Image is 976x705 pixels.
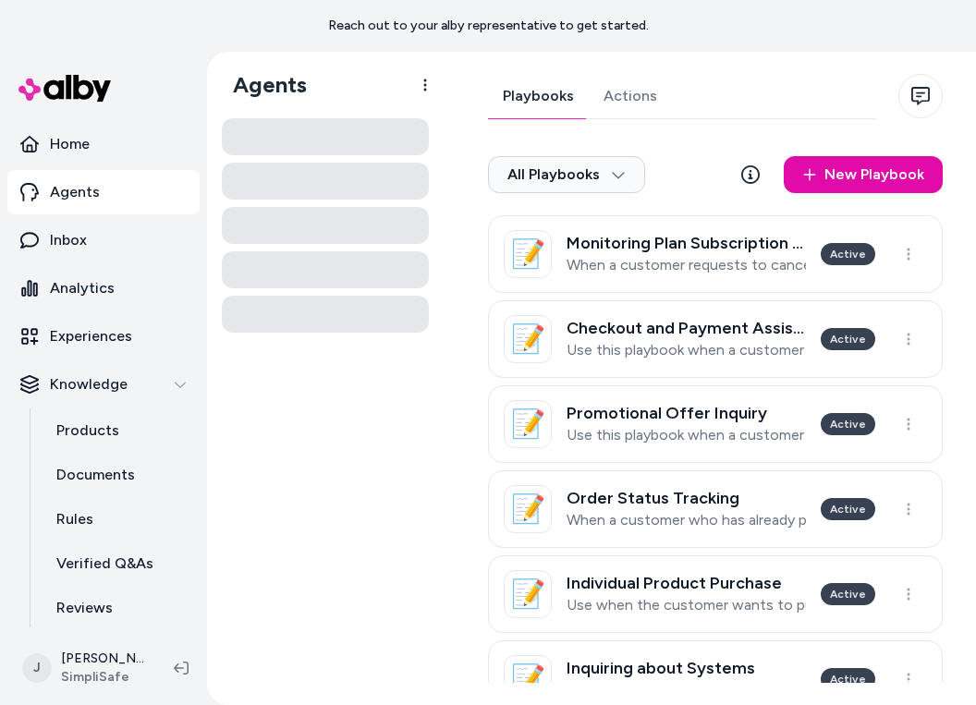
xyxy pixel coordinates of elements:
[504,315,552,363] div: 📝
[567,319,806,337] h3: Checkout and Payment Assistance
[507,165,626,184] span: All Playbooks
[50,325,132,347] p: Experiences
[567,659,806,677] h3: Inquiring about Systems
[7,362,200,407] button: Knowledge
[567,404,806,422] h3: Promotional Offer Inquiry
[18,75,111,102] img: alby Logo
[821,668,875,690] div: Active
[488,215,943,293] a: 📝Monitoring Plan Subscription ChangeWhen a customer requests to cancel, downgrade, upgrade, suspe...
[38,586,200,630] a: Reviews
[488,74,589,118] a: Playbooks
[50,133,90,155] p: Home
[567,574,806,592] h3: Individual Product Purchase
[38,408,200,453] a: Products
[11,638,159,698] button: J[PERSON_NAME]SimpliSafe
[56,553,153,575] p: Verified Q&As
[504,400,552,448] div: 📝
[218,71,307,99] h1: Agents
[56,419,119,442] p: Products
[567,234,806,252] h3: Monitoring Plan Subscription Change
[488,300,943,378] a: 📝Checkout and Payment AssistanceUse this playbook when a customer reports issues or errors during...
[488,156,645,193] button: All Playbooks
[7,170,200,214] a: Agents
[504,485,552,533] div: 📝
[567,341,806,359] p: Use this playbook when a customer reports issues or errors during the checkout process, such as p...
[567,426,806,444] p: Use this playbook when a customer wants to know how to get the best deal or promo available.
[488,555,943,633] a: 📝Individual Product PurchaseUse when the customer wants to purchase an individual product or sens...
[488,470,943,548] a: 📝Order Status TrackingWhen a customer who has already purchased a system wants to track or change...
[567,681,806,699] p: When the customer is interested in security, or inquiring about general security system topics.
[567,511,806,529] p: When a customer who has already purchased a system wants to track or change the status of their e...
[567,256,806,274] p: When a customer requests to cancel, downgrade, upgrade, suspend or change their monitoring plan s...
[7,122,200,166] a: Home
[7,218,200,262] a: Inbox
[821,583,875,605] div: Active
[38,541,200,586] a: Verified Q&As
[61,650,144,668] p: [PERSON_NAME]
[22,653,52,683] span: J
[50,277,115,299] p: Analytics
[821,243,875,265] div: Active
[567,596,806,614] p: Use when the customer wants to purchase an individual product or sensor.
[56,508,93,530] p: Rules
[504,230,552,278] div: 📝
[61,668,144,687] span: SimpliSafe
[38,497,200,541] a: Rules
[504,655,552,703] div: 📝
[38,453,200,497] a: Documents
[488,385,943,463] a: 📝Promotional Offer InquiryUse this playbook when a customer wants to know how to get the best dea...
[56,597,113,619] p: Reviews
[821,328,875,350] div: Active
[821,498,875,520] div: Active
[7,266,200,310] a: Analytics
[50,229,87,251] p: Inbox
[50,181,100,203] p: Agents
[50,373,128,395] p: Knowledge
[821,413,875,435] div: Active
[56,464,135,486] p: Documents
[504,570,552,618] div: 📝
[589,74,672,118] a: Actions
[784,156,943,193] a: New Playbook
[328,17,649,35] p: Reach out to your alby representative to get started.
[567,489,806,507] h3: Order Status Tracking
[7,314,200,359] a: Experiences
